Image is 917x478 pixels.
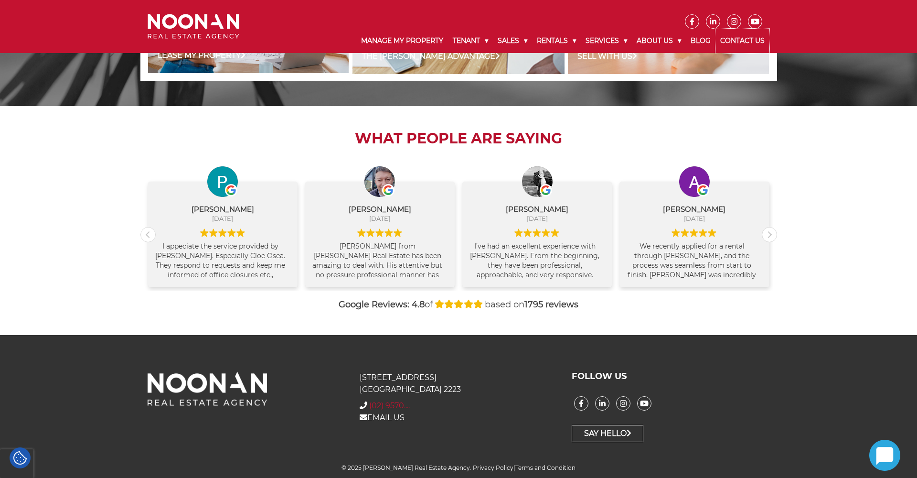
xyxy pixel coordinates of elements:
img: Google [225,184,237,196]
div: [DATE] [469,214,605,223]
img: Google [540,184,552,196]
span: | [473,464,576,471]
strong: 4.8 [412,299,425,310]
img: Google [697,184,709,196]
span: (02) 9570.... [369,401,410,410]
a: Contact Us [715,29,769,53]
img: Anwar Ahmad profile picture [679,166,710,197]
img: Google [672,228,680,237]
img: Google [681,228,689,237]
img: Google [200,228,209,237]
a: Manage My Property [356,29,448,53]
img: Pauline Robinson profile picture [207,166,238,197]
img: Google [384,228,393,237]
a: Services [581,29,632,53]
div: I appeciate the service provided by [PERSON_NAME]. Especially Cloe Osea. They respond to requests... [155,241,290,280]
h2: What People are Saying [140,130,777,147]
a: Sell with us [577,51,637,62]
img: Google [514,228,523,237]
p: [STREET_ADDRESS] [GEOGRAPHIC_DATA] 2223 [360,371,557,395]
a: EMAIL US [360,413,405,422]
img: Google [708,228,716,237]
img: Google [382,184,395,196]
div: Previous review [141,228,155,242]
a: The [PERSON_NAME] Advantage [362,51,500,62]
img: Noonan Real Estate Agency [148,14,239,39]
img: Google [533,228,541,237]
div: We recently applied for a rental through [PERSON_NAME], and the process was seamless from start t... [627,241,762,280]
div: [DATE] [312,214,448,223]
div: I’ve had an excellent experience with [PERSON_NAME]. From the beginning, they have been professio... [469,241,605,280]
div: [PERSON_NAME] from [PERSON_NAME] Real Estate has been amazing to deal with. His attentive but no ... [312,241,448,280]
img: Google [218,228,227,237]
img: Google [542,228,550,237]
a: Sales [493,29,532,53]
a: Rentals [532,29,581,53]
img: Ashraf Shuvo profile picture [522,166,553,197]
a: Lease my Property [158,50,245,61]
img: Google [551,228,559,237]
a: Blog [686,29,715,53]
a: Tenant [448,29,493,53]
a: Privacy Policy [473,464,513,471]
img: Google [394,228,402,237]
span: of [412,299,433,310]
img: Google [209,228,218,237]
div: [PERSON_NAME] [312,204,448,214]
img: Google [236,228,245,237]
img: Google [523,228,532,237]
h3: FOLLOW US [572,371,769,382]
span: based on [485,299,578,310]
a: Terms and Condition [515,464,576,471]
strong: Google Reviews: [339,299,409,310]
strong: 1795 reviews [524,299,578,310]
div: [PERSON_NAME] [155,204,290,214]
img: Google [227,228,236,237]
img: Google [357,228,366,237]
img: Google [699,228,707,237]
div: [PERSON_NAME] [627,204,762,214]
img: Google [375,228,384,237]
div: [PERSON_NAME] [469,204,605,214]
a: About Us [632,29,686,53]
a: Click to reveal phone number [369,401,410,410]
img: Google [690,228,698,237]
div: [DATE] [627,214,762,223]
div: Cookie Settings [10,447,31,468]
div: Next review [762,228,777,242]
a: Say Hello [572,425,643,442]
div: [DATE] [155,214,290,223]
img: Jason Maher profile picture [364,166,395,197]
span: © 2025 [PERSON_NAME] Real Estate Agency. [341,464,471,471]
img: Google [366,228,375,237]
